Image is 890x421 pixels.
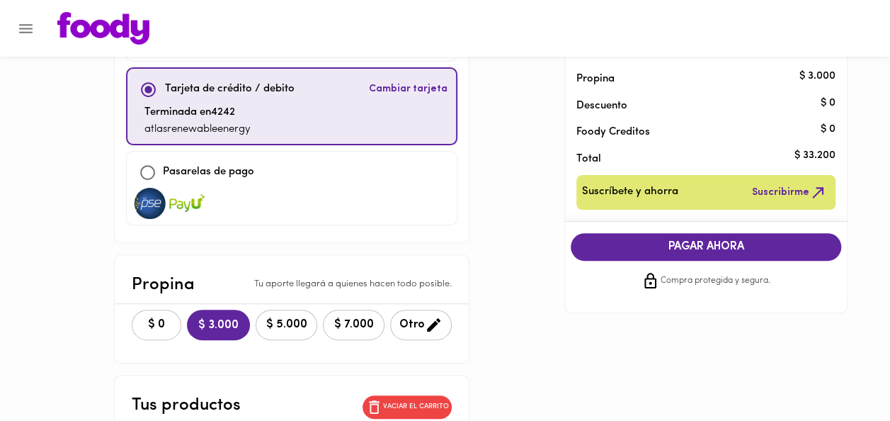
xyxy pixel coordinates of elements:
p: Foody Creditos [576,125,813,140]
button: Suscribirme [749,181,830,204]
span: $ 0 [141,318,172,332]
span: Suscribirme [752,184,827,201]
span: Cambiar tarjeta [369,82,447,96]
p: Tu aporte llegará a quienes hacen todo posible. [254,278,452,291]
p: $ 33.200 [794,149,835,164]
button: $ 7.000 [323,310,384,340]
button: $ 0 [132,310,181,340]
img: visa [132,188,168,219]
p: Propina [576,72,813,86]
iframe: Messagebird Livechat Widget [808,339,876,407]
button: Cambiar tarjeta [366,74,450,105]
p: atlasrenewableenergy [144,122,251,138]
span: Compra protegida y segura. [661,274,770,288]
button: Menu [8,11,43,46]
p: $ 0 [821,122,835,137]
button: Otro [390,310,452,340]
p: Pasarelas de pago [163,164,254,181]
button: Vaciar el carrito [363,395,452,419]
span: $ 7.000 [332,318,375,332]
span: $ 3.000 [198,319,239,332]
p: Tarjeta de crédito / debito [165,82,295,98]
p: Tus productos [132,393,241,418]
span: Otro [399,316,443,334]
p: Vaciar el carrito [383,402,449,412]
button: $ 3.000 [187,310,250,340]
span: Suscríbete y ahorra [582,184,678,201]
p: $ 0 [821,96,835,111]
span: $ 5.000 [265,318,308,332]
p: $ 3.000 [799,69,835,84]
img: logo.png [57,12,149,45]
p: Total [576,152,813,167]
button: $ 5.000 [256,310,317,340]
span: PAGAR AHORA [585,240,827,254]
p: Descuento [576,99,627,113]
button: PAGAR AHORA [571,233,841,261]
p: Propina [132,272,195,298]
p: Terminada en 4242 [144,105,251,121]
img: visa [169,188,205,219]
